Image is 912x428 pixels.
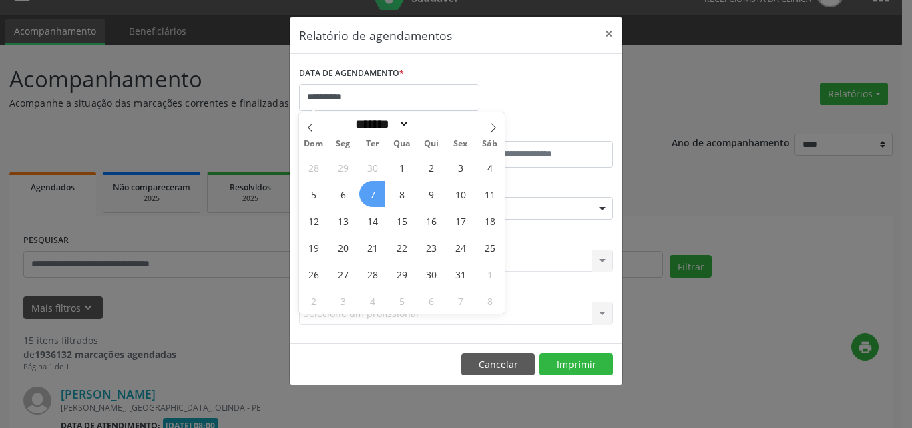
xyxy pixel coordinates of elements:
[418,181,444,207] span: Outubro 9, 2025
[418,234,444,260] span: Outubro 23, 2025
[477,288,503,314] span: Novembro 8, 2025
[330,261,356,287] span: Outubro 27, 2025
[477,154,503,180] span: Outubro 4, 2025
[389,288,415,314] span: Novembro 5, 2025
[328,140,358,148] span: Seg
[461,353,535,376] button: Cancelar
[389,261,415,287] span: Outubro 29, 2025
[409,117,453,131] input: Year
[299,140,328,148] span: Dom
[330,288,356,314] span: Novembro 3, 2025
[447,234,473,260] span: Outubro 24, 2025
[300,234,326,260] span: Outubro 19, 2025
[299,63,404,84] label: DATA DE AGENDAMENTO
[418,261,444,287] span: Outubro 30, 2025
[417,140,446,148] span: Qui
[447,261,473,287] span: Outubro 31, 2025
[359,181,385,207] span: Outubro 7, 2025
[418,208,444,234] span: Outubro 16, 2025
[359,261,385,287] span: Outubro 28, 2025
[359,154,385,180] span: Setembro 30, 2025
[359,208,385,234] span: Outubro 14, 2025
[389,181,415,207] span: Outubro 8, 2025
[539,353,613,376] button: Imprimir
[389,234,415,260] span: Outubro 22, 2025
[447,208,473,234] span: Outubro 17, 2025
[330,234,356,260] span: Outubro 20, 2025
[477,208,503,234] span: Outubro 18, 2025
[446,140,475,148] span: Sex
[447,181,473,207] span: Outubro 10, 2025
[300,288,326,314] span: Novembro 2, 2025
[330,154,356,180] span: Setembro 29, 2025
[477,234,503,260] span: Outubro 25, 2025
[330,208,356,234] span: Outubro 13, 2025
[387,140,417,148] span: Qua
[299,27,452,44] h5: Relatório de agendamentos
[389,154,415,180] span: Outubro 1, 2025
[359,234,385,260] span: Outubro 21, 2025
[389,208,415,234] span: Outubro 15, 2025
[300,208,326,234] span: Outubro 12, 2025
[330,181,356,207] span: Outubro 6, 2025
[351,117,409,131] select: Month
[477,261,503,287] span: Novembro 1, 2025
[418,288,444,314] span: Novembro 6, 2025
[300,261,326,287] span: Outubro 26, 2025
[359,288,385,314] span: Novembro 4, 2025
[300,154,326,180] span: Setembro 28, 2025
[475,140,505,148] span: Sáb
[418,154,444,180] span: Outubro 2, 2025
[447,288,473,314] span: Novembro 7, 2025
[477,181,503,207] span: Outubro 11, 2025
[459,120,613,141] label: ATÉ
[300,181,326,207] span: Outubro 5, 2025
[447,154,473,180] span: Outubro 3, 2025
[596,17,622,50] button: Close
[358,140,387,148] span: Ter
